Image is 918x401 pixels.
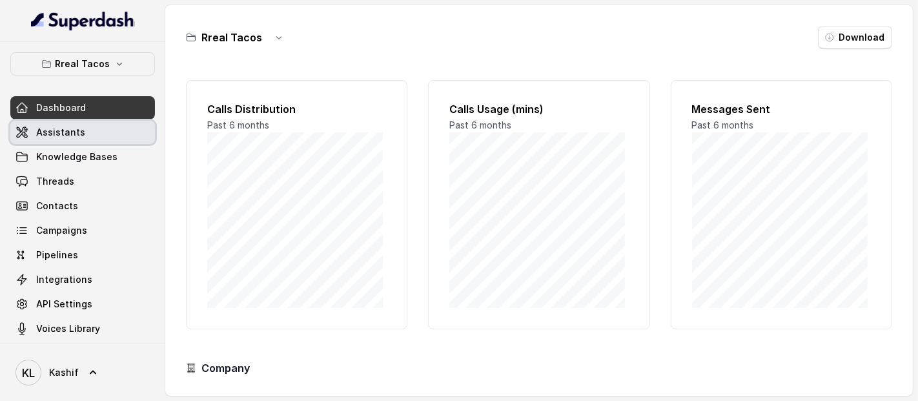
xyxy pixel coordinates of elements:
[36,126,85,139] span: Assistants
[36,101,86,114] span: Dashboard
[10,317,155,340] a: Voices Library
[692,119,754,130] span: Past 6 months
[10,52,155,76] button: Rreal Tacos
[692,101,871,117] h2: Messages Sent
[10,170,155,193] a: Threads
[49,366,79,379] span: Kashif
[10,194,155,218] a: Contacts
[36,175,74,188] span: Threads
[201,30,262,45] h3: Rreal Tacos
[207,101,386,117] h2: Calls Distribution
[818,26,892,49] button: Download
[36,322,100,335] span: Voices Library
[10,121,155,144] a: Assistants
[10,268,155,291] a: Integrations
[36,298,92,311] span: API Settings
[10,219,155,242] a: Campaigns
[36,150,117,163] span: Knowledge Bases
[36,273,92,286] span: Integrations
[10,243,155,267] a: Pipelines
[449,119,511,130] span: Past 6 months
[31,10,135,31] img: light.svg
[56,56,110,72] p: Rreal Tacos
[449,101,628,117] h2: Calls Usage (mins)
[22,366,35,380] text: KL
[36,224,87,237] span: Campaigns
[207,119,269,130] span: Past 6 months
[10,293,155,316] a: API Settings
[10,96,155,119] a: Dashboard
[10,355,155,391] a: Kashif
[36,200,78,212] span: Contacts
[10,145,155,169] a: Knowledge Bases
[201,360,250,376] h3: Company
[36,249,78,262] span: Pipelines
